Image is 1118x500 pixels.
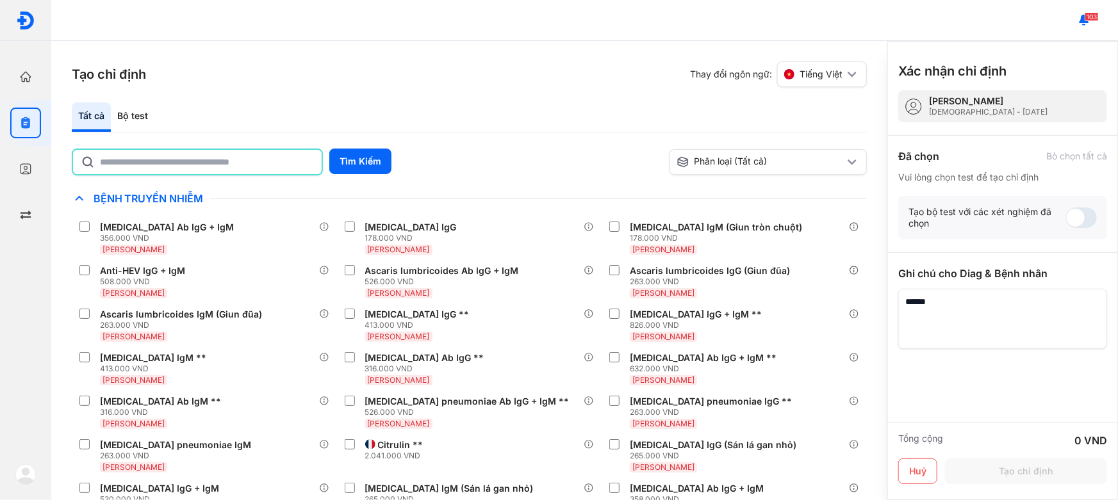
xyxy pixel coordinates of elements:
[630,277,795,287] div: 263.000 VND
[100,483,219,494] div: [MEDICAL_DATA] IgG + IgM
[103,245,165,254] span: [PERSON_NAME]
[632,288,695,298] span: [PERSON_NAME]
[630,407,797,417] div: 263.000 VND
[100,396,221,407] div: [MEDICAL_DATA] Ab IgM **
[630,483,764,494] div: [MEDICAL_DATA] Ab IgG + IgM
[16,11,35,30] img: logo
[632,245,695,254] span: [PERSON_NAME]
[898,458,937,484] button: Huỷ
[929,107,1048,117] div: [DEMOGRAPHIC_DATA] - [DATE]
[365,233,462,243] div: 178.000 VND
[945,458,1107,484] button: Tạo chỉ định
[898,172,1107,183] div: Vui lòng chọn test để tạo chỉ định
[630,233,807,243] div: 178.000 VND
[898,62,1007,80] h3: Xác nhận chỉ định
[630,222,802,233] div: [MEDICAL_DATA] IgM (Giun tròn chuột)
[630,320,767,330] div: 826.000 VND
[1074,433,1107,448] div: 0 VND
[100,364,211,374] div: 413.000 VND
[87,192,210,205] span: Bệnh Truyền Nhiễm
[365,309,470,320] div: [MEDICAL_DATA] IgG **
[1046,150,1107,162] div: Bỏ chọn tất cả
[365,483,534,494] div: [MEDICAL_DATA] IgM (Sán lá gan nhỏ)
[898,433,943,448] div: Tổng cộng
[630,451,802,461] div: 265.000 VND
[365,451,429,461] div: 2.041.000 VND
[630,364,782,374] div: 632.000 VND
[100,451,256,461] div: 263.000 VND
[632,462,695,472] span: [PERSON_NAME]
[368,288,430,298] span: [PERSON_NAME]
[72,65,146,83] h3: Tạo chỉ định
[365,265,519,277] div: Ascaris lumbricoides Ab IgG + IgM
[898,266,1107,281] div: Ghi chú cho Diag & Bệnh nhân
[103,419,165,428] span: [PERSON_NAME]
[632,419,695,428] span: [PERSON_NAME]
[368,419,430,428] span: [PERSON_NAME]
[630,309,762,320] div: [MEDICAL_DATA] IgG + IgM **
[100,352,206,364] div: [MEDICAL_DATA] IgM **
[368,332,430,341] span: [PERSON_NAME]
[365,277,524,287] div: 526.000 VND
[908,206,1066,229] div: Tạo bộ test với các xét nghiệm đã chọn
[365,407,575,417] div: 526.000 VND
[15,464,36,485] img: logo
[329,149,391,174] button: Tìm Kiếm
[100,222,234,233] div: [MEDICAL_DATA] Ab IgG + IgM
[100,265,185,277] div: Anti-HEV IgG + IgM
[1085,12,1099,21] span: 103
[111,102,154,132] div: Bộ test
[898,149,939,164] div: Đã chọn
[365,396,570,407] div: [MEDICAL_DATA] pneumoniae Ab IgG + IgM **
[103,332,165,341] span: [PERSON_NAME]
[103,375,165,385] span: [PERSON_NAME]
[630,396,792,407] div: [MEDICAL_DATA] pneumoniae IgG **
[378,439,423,451] div: Citrulin **
[677,156,844,168] div: Phân loại (Tất cả)
[929,95,1048,107] div: [PERSON_NAME]
[368,245,430,254] span: [PERSON_NAME]
[800,69,843,80] span: Tiếng Việt
[630,352,777,364] div: [MEDICAL_DATA] Ab IgG + IgM **
[365,364,489,374] div: 316.000 VND
[100,277,190,287] div: 508.000 VND
[100,407,226,417] div: 316.000 VND
[365,222,457,233] div: [MEDICAL_DATA] IgG
[690,61,867,87] div: Thay đổi ngôn ngữ:
[100,320,267,330] div: 263.000 VND
[630,265,790,277] div: Ascaris lumbricoides IgG (Giun đũa)
[368,375,430,385] span: [PERSON_NAME]
[100,233,239,243] div: 356.000 VND
[100,309,262,320] div: Ascaris lumbricoides IgM (Giun đũa)
[103,288,165,298] span: [PERSON_NAME]
[630,439,796,451] div: [MEDICAL_DATA] IgG (Sán lá gan nhỏ)
[365,352,484,364] div: [MEDICAL_DATA] Ab IgG **
[632,375,695,385] span: [PERSON_NAME]
[103,462,165,472] span: [PERSON_NAME]
[72,102,111,132] div: Tất cả
[100,439,251,451] div: [MEDICAL_DATA] pneumoniae IgM
[365,320,475,330] div: 413.000 VND
[632,332,695,341] span: [PERSON_NAME]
